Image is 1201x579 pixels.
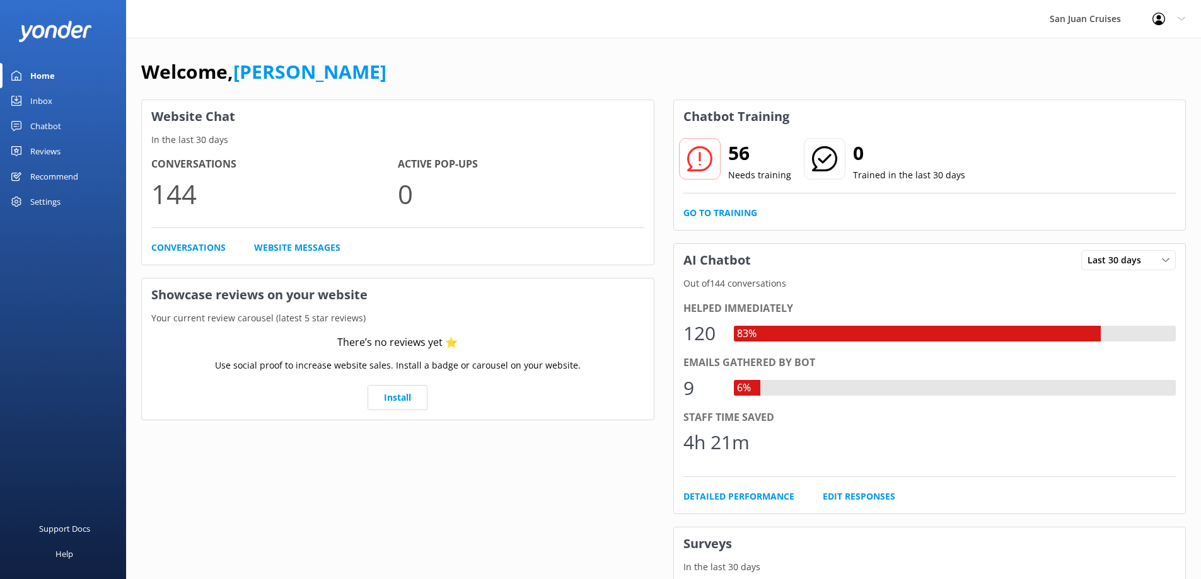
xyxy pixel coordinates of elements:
a: Conversations [151,241,226,255]
h3: Showcase reviews on your website [142,278,654,311]
p: Your current review carousel (latest 5 star reviews) [142,311,654,325]
a: [PERSON_NAME] [233,59,386,84]
div: Emails gathered by bot [683,355,1176,371]
h3: Website Chat [142,100,654,133]
h3: Chatbot Training [674,100,799,133]
div: Staff time saved [683,410,1176,426]
h2: 0 [853,138,965,168]
p: In the last 30 days [142,133,654,147]
p: Needs training [728,168,791,182]
a: Edit Responses [823,490,895,503]
p: In the last 30 days [674,560,1186,574]
div: 120 [683,318,721,348]
p: Use social proof to increase website sales. Install a badge or carousel on your website. [215,358,581,372]
div: 9 [683,373,721,403]
div: Reviews [30,139,61,164]
h2: 56 [728,138,791,168]
div: Helped immediately [683,301,1176,317]
div: There’s no reviews yet ⭐ [337,335,458,351]
img: yonder-white-logo.png [19,21,91,42]
p: 0 [398,173,644,215]
div: Support Docs [39,516,90,541]
h4: Conversations [151,156,398,173]
div: Home [30,63,55,88]
div: 4h 21m [683,427,750,457]
h4: Active Pop-ups [398,156,644,173]
div: Help [55,541,73,566]
div: 83% [734,326,760,342]
h1: Welcome, [141,57,386,87]
a: Website Messages [254,241,340,255]
a: Go to Training [683,206,757,220]
span: Last 30 days [1088,253,1149,267]
a: Install [368,385,427,410]
h3: AI Chatbot [674,244,760,277]
div: Recommend [30,164,78,189]
div: 6% [734,380,754,396]
div: Chatbot [30,113,61,139]
p: Out of 144 conversations [674,277,1186,290]
a: Detailed Performance [683,490,794,503]
div: Inbox [30,88,52,113]
div: Settings [30,189,61,214]
p: Trained in the last 30 days [853,168,965,182]
h3: Surveys [674,527,1186,560]
p: 144 [151,173,398,215]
